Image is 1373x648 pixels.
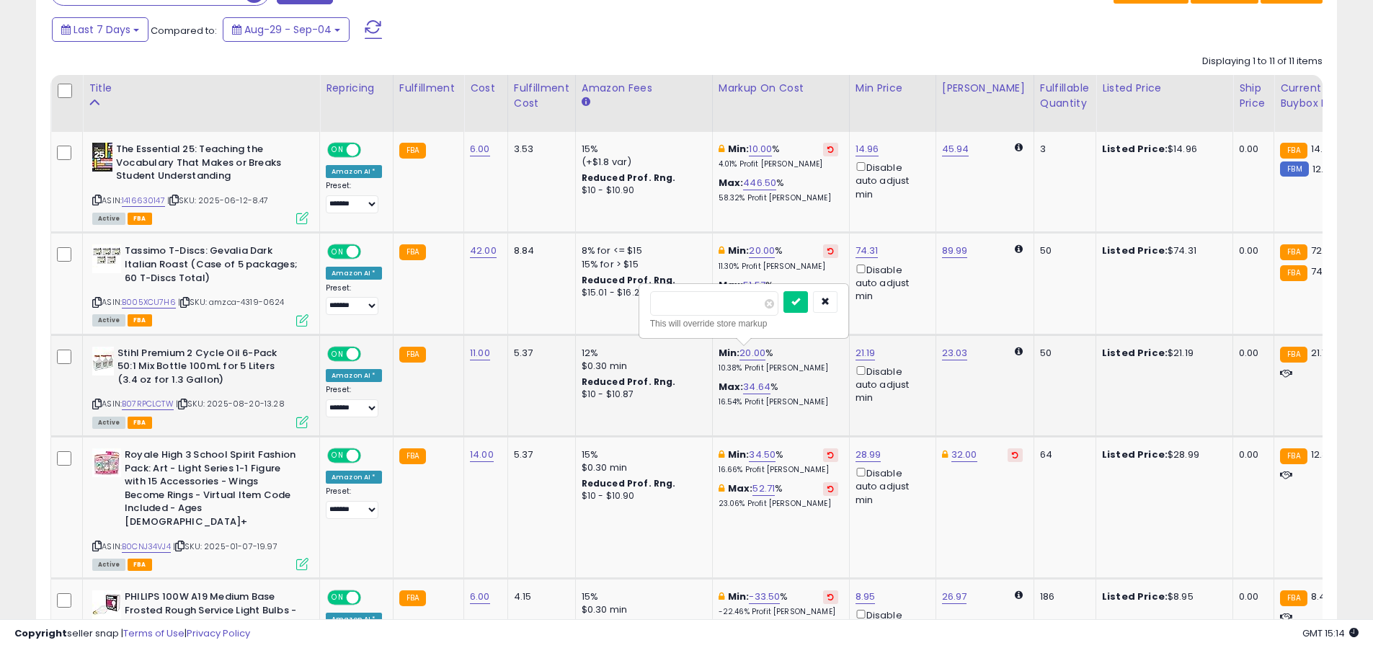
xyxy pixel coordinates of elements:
a: 20.00 [749,244,775,258]
div: Amazon AI * [326,267,382,280]
div: ASIN: [92,143,308,223]
a: 21.19 [856,346,876,360]
b: Reduced Prof. Rng. [582,477,676,489]
div: ASIN: [92,244,308,324]
div: 15% [582,143,701,156]
span: OFF [359,347,382,360]
div: $10 - $10.87 [582,389,701,401]
a: 14.00 [470,448,494,462]
span: | SKU: 2025-06-12-8.47 [167,195,269,206]
div: Amazon AI * [326,369,382,382]
img: 41aY81DAxIL._SL40_.jpg [92,244,121,273]
div: Preset: [326,385,382,417]
div: 0.00 [1239,590,1263,603]
small: FBA [1280,265,1307,281]
span: Aug-29 - Sep-04 [244,22,332,37]
small: FBA [1280,244,1307,260]
span: ON [329,246,347,258]
a: 74.31 [856,244,879,258]
div: Fulfillment Cost [514,81,569,111]
b: PHILIPS 100W A19 Medium Base Frosted Rough Service Light Bulbs - 2 Pack [125,590,300,634]
a: Privacy Policy [187,626,250,640]
a: 446.50 [743,176,776,190]
span: ON [329,450,347,462]
div: [PERSON_NAME] [942,81,1028,96]
b: Royale High 3 School Spirit Fashion Pack: Art - Light Series 1-1 Figure with 15 Accessories - Win... [125,448,300,532]
div: $0.30 min [582,461,701,474]
div: Cost [470,81,502,96]
div: % [719,381,838,407]
span: 8.49 [1311,590,1332,603]
div: 3 [1040,143,1085,156]
div: 64 [1040,448,1085,461]
a: 34.50 [749,448,776,462]
th: The percentage added to the cost of goods (COGS) that forms the calculator for Min & Max prices. [712,75,849,132]
div: This will override store markup [650,316,837,331]
div: $0.30 min [582,603,701,616]
span: | SKU: amzca-4319-0624 [178,296,285,308]
b: Listed Price: [1102,142,1168,156]
small: FBA [399,347,426,363]
div: 5.37 [514,448,564,461]
div: $21.19 [1102,347,1222,360]
p: 16.66% Profit [PERSON_NAME] [719,465,838,475]
small: FBA [1280,590,1307,606]
span: 72.78 [1311,244,1336,257]
a: 14.96 [856,142,879,156]
small: FBA [399,448,426,464]
p: 58.32% Profit [PERSON_NAME] [719,193,838,203]
img: 51w0hH55pPL._SL40_.jpg [92,448,121,477]
p: 23.06% Profit [PERSON_NAME] [719,499,838,509]
span: ON [329,592,347,604]
div: (+$1.8 var) [582,156,701,169]
div: ASIN: [92,448,308,569]
b: Tassimo T-Discs: Gevalia Dark Italian Roast (Case of 5 packages; 60 T-Discs Total) [125,244,300,288]
small: FBA [399,143,426,159]
b: The Essential 25: Teaching the Vocabulary That Makes or Breaks Student Understanding [116,143,291,187]
div: seller snap | | [14,627,250,641]
div: Fulfillment [399,81,458,96]
div: 0.00 [1239,143,1263,156]
a: 28.99 [856,448,881,462]
span: 2025-09-12 15:14 GMT [1302,626,1359,640]
b: Min: [728,448,750,461]
a: 51.57 [743,278,765,293]
b: Min: [719,346,740,360]
a: 26.97 [942,590,967,604]
a: 1416630147 [122,195,165,207]
div: Current Buybox Price [1280,81,1354,111]
p: 16.54% Profit [PERSON_NAME] [719,397,838,407]
a: B0CNJ34VJ4 [122,541,171,553]
div: % [719,448,838,475]
b: Max: [728,481,753,495]
div: 0.00 [1239,244,1263,257]
img: 41of94yzzkL._SL40_.jpg [92,347,114,376]
a: B005XCU7H6 [122,296,176,309]
div: Title [89,81,314,96]
div: 0.00 [1239,347,1263,360]
div: $0.30 min [582,360,701,373]
div: $10 - $10.90 [582,185,701,197]
b: Max: [719,176,744,190]
p: 4.01% Profit [PERSON_NAME] [719,159,838,169]
a: 45.94 [942,142,969,156]
div: Disable auto adjust min [856,159,925,201]
span: 21.15 [1311,346,1331,360]
div: $74.31 [1102,244,1222,257]
div: % [719,347,838,373]
small: FBA [399,590,426,606]
b: Stihl Premium 2 Cycle Oil 6-Pack 50:1 Mix Bottle 100mL for 5 Liters (3.4 oz for 1.3 Gallon) [117,347,293,391]
b: Min: [728,142,750,156]
span: 12.21 [1312,162,1333,176]
div: Amazon Fees [582,81,706,96]
span: FBA [128,559,152,571]
a: -33.50 [749,590,780,604]
div: Ship Price [1239,81,1268,111]
div: Displaying 1 to 11 of 11 items [1202,55,1323,68]
p: 10.38% Profit [PERSON_NAME] [719,363,838,373]
div: 3.53 [514,143,564,156]
div: $10 - $10.90 [582,490,701,502]
button: Last 7 Days [52,17,148,42]
small: FBA [1280,448,1307,464]
span: | SKU: 2025-01-07-19.97 [173,541,277,552]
